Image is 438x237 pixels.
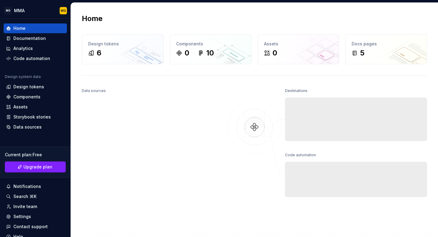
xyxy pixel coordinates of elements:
button: Search ⌘K [4,192,67,201]
div: MMA [14,8,25,14]
div: Destinations [285,87,308,95]
a: Design tokens [4,82,67,92]
div: WG [4,7,12,14]
button: Upgrade plan [5,161,66,172]
div: Design tokens [13,84,44,90]
div: Assets [13,104,28,110]
a: Invite team [4,202,67,211]
div: 6 [97,48,101,58]
span: Upgrade plan [23,164,52,170]
a: Assets0 [258,34,339,64]
div: Notifications [13,183,41,189]
div: Code automation [285,151,316,159]
a: Components010 [170,34,252,64]
div: Data sources [13,124,42,130]
div: 0 [185,48,189,58]
div: Components [13,94,40,100]
div: Search ⌘K [13,193,36,200]
div: Code automation [13,55,50,62]
a: Storybook stories [4,112,67,122]
div: Contact support [13,224,48,230]
button: WGMMAWG [1,4,69,17]
a: Code automation [4,54,67,63]
div: WG [61,8,66,13]
a: Documentation [4,34,67,43]
div: Invite team [13,203,37,210]
div: Components [176,41,245,47]
div: Storybook stories [13,114,51,120]
div: Assets [264,41,333,47]
div: Analytics [13,45,33,51]
div: 10 [206,48,214,58]
a: Home [4,23,67,33]
div: Home [13,25,26,31]
a: Design tokens6 [82,34,164,64]
a: Components [4,92,67,102]
a: Data sources [4,122,67,132]
div: Design tokens [88,41,157,47]
div: Documentation [13,35,46,41]
div: Data sources [82,87,106,95]
a: Analytics [4,44,67,53]
a: Docs pages5 [345,34,427,64]
button: Contact support [4,222,67,232]
a: Assets [4,102,67,112]
div: 0 [273,48,277,58]
div: Docs pages [352,41,421,47]
h2: Home [82,14,103,23]
div: 5 [360,48,364,58]
a: Settings [4,212,67,221]
div: Settings [13,214,31,220]
div: Current plan : Free [5,152,66,158]
button: Notifications [4,182,67,191]
div: Design system data [5,74,41,79]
